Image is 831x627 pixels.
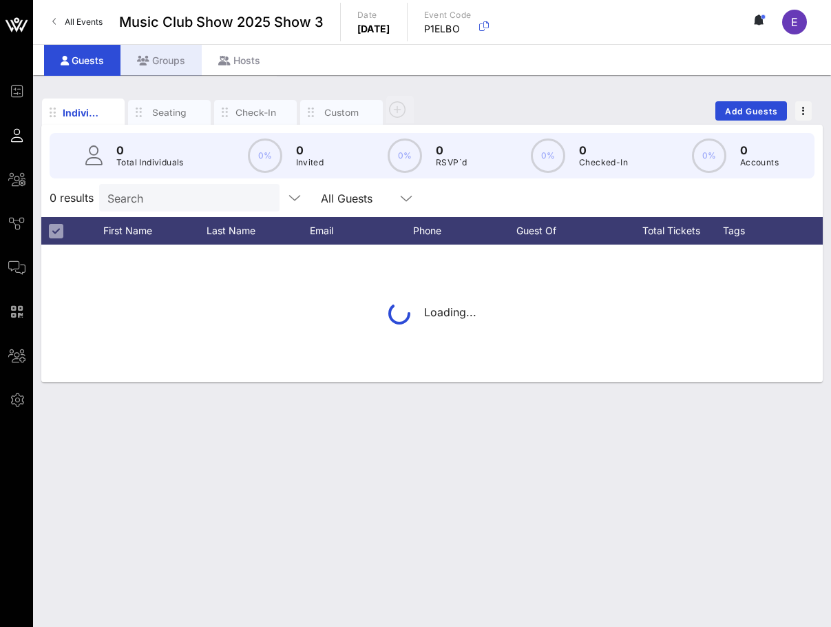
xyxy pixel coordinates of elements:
[116,142,184,158] p: 0
[296,142,324,158] p: 0
[436,142,467,158] p: 0
[44,11,111,33] a: All Events
[620,217,723,245] div: Total Tickets
[424,22,472,36] p: P1ELBO
[715,101,787,121] button: Add Guests
[579,142,628,158] p: 0
[436,156,467,169] p: RSVP`d
[357,22,390,36] p: [DATE]
[321,106,362,119] div: Custom
[413,217,516,245] div: Phone
[724,106,779,116] span: Add Guests
[44,45,120,76] div: Guests
[310,217,413,245] div: Email
[782,10,807,34] div: E
[120,45,202,76] div: Groups
[103,217,207,245] div: First Name
[50,189,94,206] span: 0 results
[116,156,184,169] p: Total Individuals
[235,106,276,119] div: Check-In
[119,12,324,32] span: Music Club Show 2025 Show 3
[357,8,390,22] p: Date
[321,192,372,205] div: All Guests
[388,302,476,325] div: Loading...
[740,156,779,169] p: Accounts
[579,156,628,169] p: Checked-In
[791,15,798,29] span: E
[516,217,620,245] div: Guest Of
[207,217,310,245] div: Last Name
[202,45,277,76] div: Hosts
[424,8,472,22] p: Event Code
[740,142,779,158] p: 0
[65,17,103,27] span: All Events
[63,105,104,120] div: Individuals
[296,156,324,169] p: Invited
[149,106,190,119] div: Seating
[313,184,423,212] div: All Guests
